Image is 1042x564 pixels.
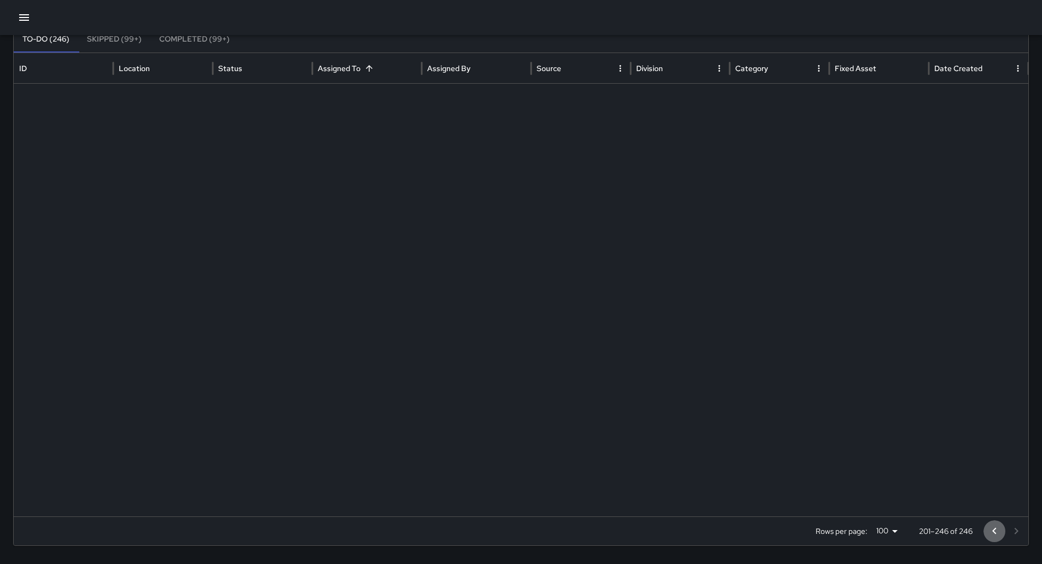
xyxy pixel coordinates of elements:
button: Date Created column menu [1010,61,1026,76]
button: To-Do (246) [14,26,78,53]
button: Category column menu [811,61,826,76]
button: Sort [362,61,377,76]
div: 100 [872,523,901,539]
button: Division column menu [712,61,727,76]
button: Source column menu [613,61,628,76]
p: 201–246 of 246 [919,526,973,537]
p: Rows per page: [816,526,868,537]
div: Category [735,63,768,73]
div: Assigned To [318,63,360,73]
div: Division [636,63,663,73]
button: Completed (99+) [150,26,238,53]
div: Status [218,63,242,73]
div: Location [119,63,150,73]
button: Skipped (99+) [78,26,150,53]
button: Go to previous page [983,520,1005,542]
div: ID [19,63,27,73]
div: Date Created [934,63,982,73]
div: Source [537,63,561,73]
div: Assigned By [427,63,470,73]
div: Fixed Asset [835,63,876,73]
